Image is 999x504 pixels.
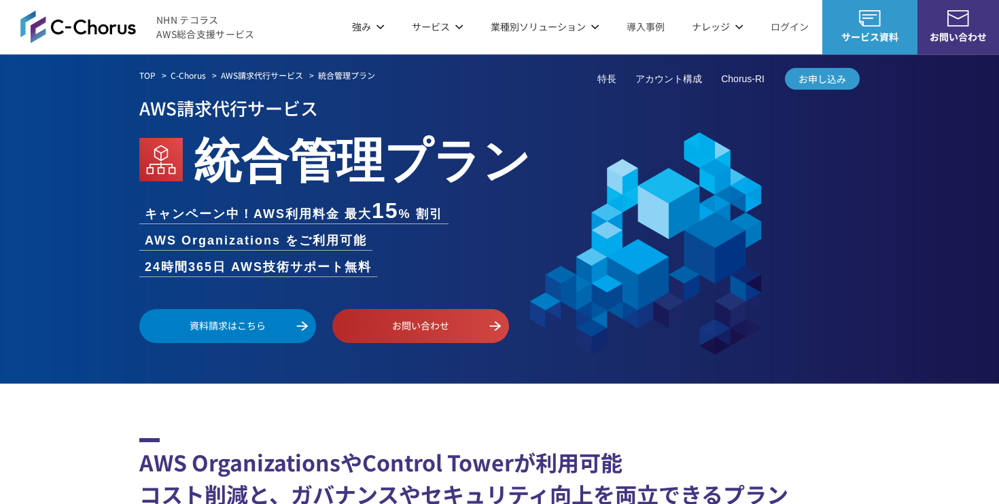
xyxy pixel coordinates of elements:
[20,10,255,43] a: AWS総合支援サービス C-ChorusNHN テコラスAWS総合支援サービス
[491,20,599,34] p: 業種別ソリューション
[20,10,136,43] img: AWS総合支援サービス C-Chorus
[194,122,531,192] em: 統合管理プラン
[917,30,999,44] span: お問い合わせ
[597,72,616,86] a: 特長
[139,232,372,250] li: AWS Organizations をご利用可能
[785,68,860,90] a: お申し込み
[785,72,860,86] span: お申し込み
[859,10,881,26] img: AWS総合支援サービス C-Chorus サービス資料
[139,309,316,343] a: 資料請求はこちら
[221,69,303,82] a: AWS請求代行サービス
[947,10,969,26] img: お問い合わせ
[332,309,509,343] a: お問い合わせ
[352,20,385,34] p: 強み
[822,30,917,44] span: サービス資料
[635,72,702,86] a: アカウント構成
[412,20,463,34] p: サービス
[771,20,809,34] a: ログイン
[139,69,156,82] a: TOP
[692,20,743,34] p: ナレッジ
[721,72,765,86] a: Chorus-RI
[318,69,375,81] em: 統合管理プラン
[139,138,183,181] img: AWS Organizations
[139,258,377,276] li: 24時間365日 AWS技術サポート無料
[139,93,860,122] p: AWS請求代行サービス
[372,198,399,223] span: 15
[139,200,449,223] li: キャンペーン中！AWS利用料金 最大 % 割引
[156,13,255,41] span: NHN テコラス AWS総合支援サービス
[171,69,206,82] a: C-Chorus
[627,20,665,34] a: 導入事例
